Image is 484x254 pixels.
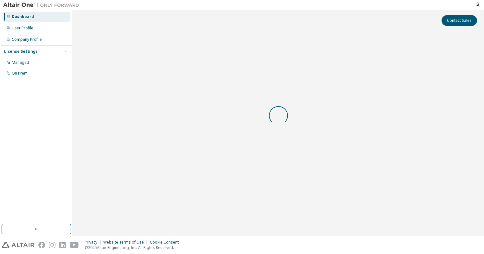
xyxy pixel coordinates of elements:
img: instagram.svg [49,242,55,248]
img: linkedin.svg [59,242,66,248]
div: Managed [12,60,29,65]
div: Dashboard [12,14,34,19]
div: Cookie Consent [150,240,182,245]
img: youtube.svg [70,242,79,248]
img: facebook.svg [38,242,45,248]
div: Company Profile [12,37,42,42]
img: altair_logo.svg [2,242,35,248]
div: On Prem [12,71,28,76]
img: Altair One [3,2,82,8]
button: Contact Sales [442,15,477,26]
div: License Settings [4,49,38,54]
div: Privacy [85,240,103,245]
div: Website Terms of Use [103,240,150,245]
p: © 2025 Altair Engineering, Inc. All Rights Reserved. [85,245,182,250]
div: User Profile [12,26,33,31]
